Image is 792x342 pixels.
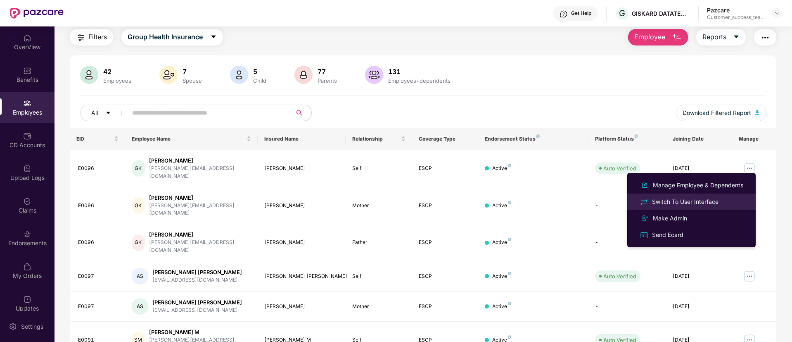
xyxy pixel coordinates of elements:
div: [PERSON_NAME] [PERSON_NAME] [152,268,242,276]
div: Customer_success_team_lead [707,14,765,21]
img: svg+xml;base64,PHN2ZyB4bWxucz0iaHR0cDovL3d3dy53My5vcmcvMjAwMC9zdmciIHhtbG5zOnhsaW5rPSJodHRwOi8vd3... [365,66,383,84]
span: G [619,8,625,18]
div: [PERSON_NAME] [149,157,251,165]
img: svg+xml;base64,PHN2ZyB4bWxucz0iaHR0cDovL3d3dy53My5vcmcvMjAwMC9zdmciIHdpZHRoPSIyNCIgaGVpZ2h0PSIyNC... [640,213,650,223]
img: svg+xml;base64,PHN2ZyBpZD0iSGVscC0zMngzMiIgeG1sbnM9Imh0dHA6Ly93d3cudzMub3JnLzIwMDAvc3ZnIiB3aWR0aD... [560,10,568,18]
td: - [588,224,666,261]
img: svg+xml;base64,PHN2ZyB4bWxucz0iaHR0cDovL3d3dy53My5vcmcvMjAwMC9zdmciIHdpZHRoPSIyNCIgaGVpZ2h0PSIyNC... [760,33,770,43]
div: Platform Status [595,136,659,142]
div: 77 [316,67,339,76]
div: [PERSON_NAME] [264,239,339,246]
div: Active [492,202,511,210]
div: [PERSON_NAME] [PERSON_NAME] [152,299,242,306]
td: - [588,292,666,322]
div: ESCP [419,239,472,246]
div: ESCP [419,303,472,311]
div: [DATE] [673,273,726,280]
img: svg+xml;base64,PHN2ZyB4bWxucz0iaHR0cDovL3d3dy53My5vcmcvMjAwMC9zdmciIHdpZHRoPSI4IiBoZWlnaHQ9IjgiIH... [635,134,638,138]
div: [DATE] [673,303,726,311]
img: svg+xml;base64,PHN2ZyB4bWxucz0iaHR0cDovL3d3dy53My5vcmcvMjAwMC9zdmciIHhtbG5zOnhsaW5rPSJodHRwOi8vd3... [755,110,759,115]
img: svg+xml;base64,PHN2ZyBpZD0iU2V0dGluZy0yMHgyMCIgeG1sbnM9Imh0dHA6Ly93d3cudzMub3JnLzIwMDAvc3ZnIiB3aW... [9,323,17,331]
div: Self [352,273,405,280]
div: ESCP [419,165,472,172]
button: Allcaret-down [80,105,130,121]
div: E0097 [78,303,119,311]
th: Joining Date [666,128,732,150]
img: svg+xml;base64,PHN2ZyB4bWxucz0iaHR0cDovL3d3dy53My5vcmcvMjAwMC9zdmciIHdpZHRoPSI4IiBoZWlnaHQ9IjgiIH... [508,272,511,275]
th: Manage [732,128,776,150]
button: search [291,105,312,121]
img: svg+xml;base64,PHN2ZyBpZD0iRW5kb3JzZW1lbnRzIiB4bWxucz0iaHR0cDovL3d3dy53My5vcmcvMjAwMC9zdmciIHdpZH... [23,230,31,238]
div: [PERSON_NAME][EMAIL_ADDRESS][DOMAIN_NAME] [149,239,251,254]
img: svg+xml;base64,PHN2ZyBpZD0iSG9tZSIgeG1sbnM9Imh0dHA6Ly93d3cudzMub3JnLzIwMDAvc3ZnIiB3aWR0aD0iMjAiIG... [23,34,31,42]
div: GISKARD DATATECH PRIVATE LIMITED [632,10,690,17]
img: svg+xml;base64,PHN2ZyBpZD0iQmVuZWZpdHMiIHhtbG5zPSJodHRwOi8vd3d3LnczLm9yZy8yMDAwL3N2ZyIgd2lkdGg9Ij... [23,67,31,75]
img: svg+xml;base64,PHN2ZyBpZD0iVXBsb2FkX0xvZ3MiIGRhdGEtbmFtZT0iVXBsb2FkIExvZ3MiIHhtbG5zPSJodHRwOi8vd3... [23,165,31,173]
img: svg+xml;base64,PHN2ZyB4bWxucz0iaHR0cDovL3d3dy53My5vcmcvMjAwMC9zdmciIHhtbG5zOnhsaW5rPSJodHRwOi8vd3... [672,33,682,43]
div: AS [132,268,148,285]
img: svg+xml;base64,PHN2ZyB4bWxucz0iaHR0cDovL3d3dy53My5vcmcvMjAwMC9zdmciIHdpZHRoPSI4IiBoZWlnaHQ9IjgiIH... [536,134,540,138]
div: Pazcare [707,6,765,14]
span: EID [76,136,112,142]
div: 42 [102,67,133,76]
div: [PERSON_NAME] [149,231,251,239]
div: Active [492,239,511,246]
div: GK [132,234,145,251]
th: Coverage Type [412,128,478,150]
span: caret-down [210,33,217,41]
td: - [588,187,666,225]
div: Send Ecard [650,230,685,239]
div: Get Help [571,10,591,17]
div: Make Admin [651,214,689,223]
div: Mother [352,303,405,311]
div: Parents [316,77,339,84]
img: svg+xml;base64,PHN2ZyB4bWxucz0iaHR0cDovL3d3dy53My5vcmcvMjAwMC9zdmciIHdpZHRoPSI4IiBoZWlnaHQ9IjgiIH... [508,238,511,241]
span: caret-down [105,110,111,117]
div: E0097 [78,273,119,280]
img: svg+xml;base64,PHN2ZyB4bWxucz0iaHR0cDovL3d3dy53My5vcmcvMjAwMC9zdmciIHhtbG5zOnhsaW5rPSJodHRwOi8vd3... [640,180,650,190]
span: Download Filtered Report [683,108,751,117]
span: Relationship [352,136,399,142]
button: Download Filtered Report [676,105,766,121]
div: Auto Verified [603,164,636,172]
div: Self [352,165,405,172]
div: GK [132,160,145,177]
div: Settings [19,323,46,331]
img: svg+xml;base64,PHN2ZyB4bWxucz0iaHR0cDovL3d3dy53My5vcmcvMjAwMC9zdmciIHhtbG5zOnhsaW5rPSJodHRwOi8vd3... [159,66,178,84]
img: svg+xml;base64,PHN2ZyB4bWxucz0iaHR0cDovL3d3dy53My5vcmcvMjAwMC9zdmciIHdpZHRoPSIxNiIgaGVpZ2h0PSIxNi... [640,231,649,240]
span: Employee [634,32,665,42]
div: [PERSON_NAME][EMAIL_ADDRESS][DOMAIN_NAME] [149,202,251,218]
div: Employees+dependents [387,77,452,84]
div: Mother [352,202,405,210]
span: Filters [88,32,107,42]
button: Employee [628,29,688,45]
div: Switch To User Interface [650,197,720,206]
div: E0096 [78,202,119,210]
div: [PERSON_NAME] M [149,328,251,336]
th: Relationship [346,128,412,150]
div: Child [251,77,268,84]
div: [DATE] [673,165,726,172]
span: search [291,110,307,116]
img: svg+xml;base64,PHN2ZyB4bWxucz0iaHR0cDovL3d3dy53My5vcmcvMjAwMC9zdmciIHdpZHRoPSI4IiBoZWlnaHQ9IjgiIH... [508,335,511,339]
th: Insured Name [258,128,346,150]
div: AS [132,298,148,315]
button: Filters [70,29,113,45]
div: ESCP [419,202,472,210]
img: svg+xml;base64,PHN2ZyB4bWxucz0iaHR0cDovL3d3dy53My5vcmcvMjAwMC9zdmciIHhtbG5zOnhsaW5rPSJodHRwOi8vd3... [80,66,98,84]
div: Active [492,273,511,280]
div: [PERSON_NAME] [149,194,251,202]
img: svg+xml;base64,PHN2ZyB4bWxucz0iaHR0cDovL3d3dy53My5vcmcvMjAwMC9zdmciIHdpZHRoPSI4IiBoZWlnaHQ9IjgiIH... [508,164,511,167]
img: svg+xml;base64,PHN2ZyB4bWxucz0iaHR0cDovL3d3dy53My5vcmcvMjAwMC9zdmciIHdpZHRoPSIyNCIgaGVpZ2h0PSIyNC... [76,33,86,43]
span: All [91,108,98,117]
div: [PERSON_NAME] [PERSON_NAME] [264,273,339,280]
div: [PERSON_NAME] [264,165,339,172]
div: Active [492,303,511,311]
span: Group Health Insurance [128,32,203,42]
button: Reportscaret-down [696,29,746,45]
div: [PERSON_NAME] [264,303,339,311]
div: Auto Verified [603,272,636,280]
div: Manage Employee & Dependents [651,181,745,190]
div: [PERSON_NAME][EMAIL_ADDRESS][DOMAIN_NAME] [149,165,251,180]
img: svg+xml;base64,PHN2ZyBpZD0iQ2xhaW0iIHhtbG5zPSJodHRwOi8vd3d3LnczLm9yZy8yMDAwL3N2ZyIgd2lkdGg9IjIwIi... [23,197,31,206]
